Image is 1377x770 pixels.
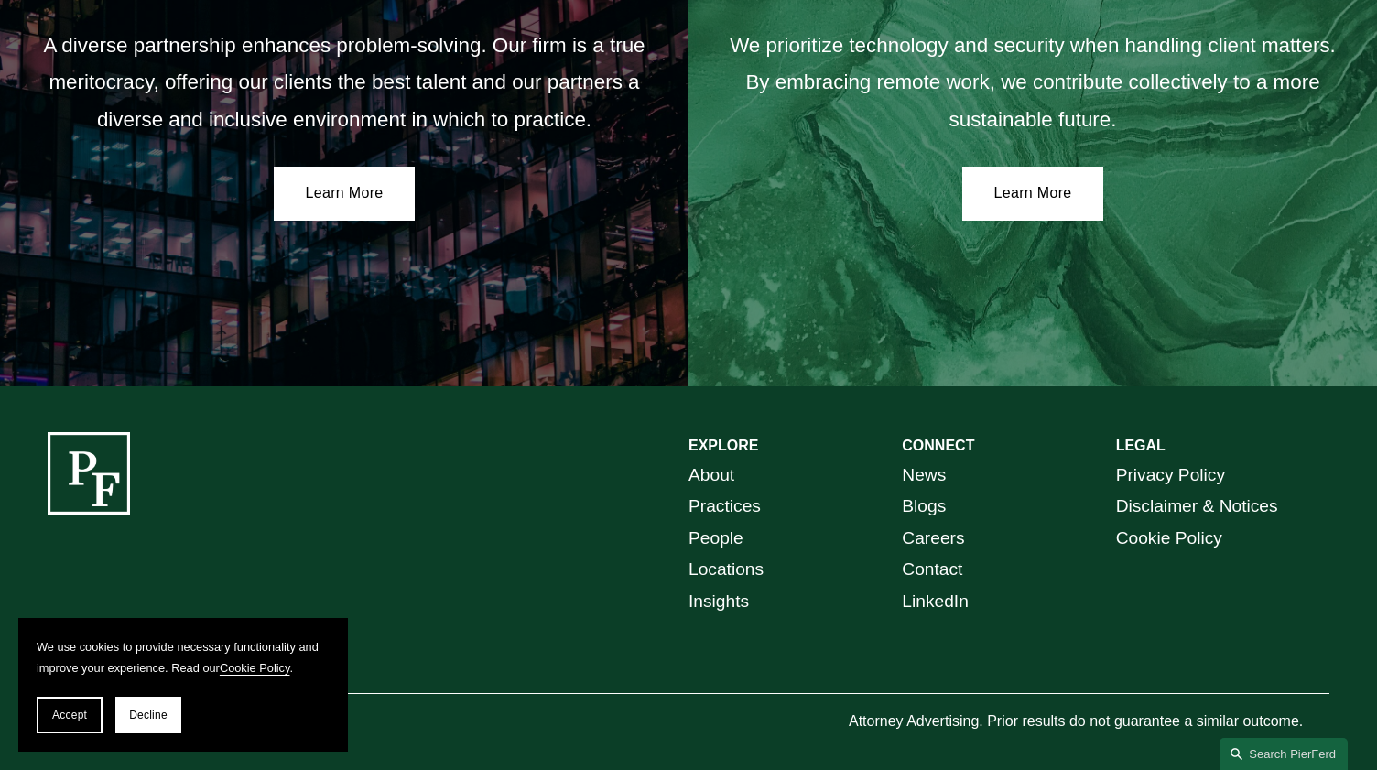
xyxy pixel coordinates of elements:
[688,460,734,492] a: About
[220,661,290,675] a: Cookie Policy
[730,27,1336,138] p: We prioritize technology and security when handling client matters. By embracing remote work, we ...
[902,491,946,523] a: Blogs
[274,167,416,222] a: Learn More
[1116,460,1225,492] a: Privacy Policy
[18,618,348,752] section: Cookie banner
[962,167,1104,222] a: Learn More
[902,586,969,618] a: LinkedIn
[688,438,758,453] strong: EXPLORE
[1116,523,1222,555] a: Cookie Policy
[1116,491,1278,523] a: Disclaimer & Notices
[1220,738,1348,770] a: Search this site
[688,523,743,555] a: People
[902,523,964,555] a: Careers
[115,697,181,733] button: Decline
[41,27,647,138] p: A diverse partnership enhances problem-solving. Our firm is a true meritocracy, offering our clie...
[902,554,962,586] a: Contact
[688,586,749,618] a: Insights
[52,709,87,721] span: Accept
[902,438,974,453] strong: CONNECT
[688,491,761,523] a: Practices
[688,554,764,586] a: Locations
[902,460,946,492] a: News
[849,709,1329,735] p: Attorney Advertising. Prior results do not guarantee a similar outcome.
[37,636,330,678] p: We use cookies to provide necessary functionality and improve your experience. Read our .
[37,697,103,733] button: Accept
[129,709,168,721] span: Decline
[1116,438,1166,453] strong: LEGAL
